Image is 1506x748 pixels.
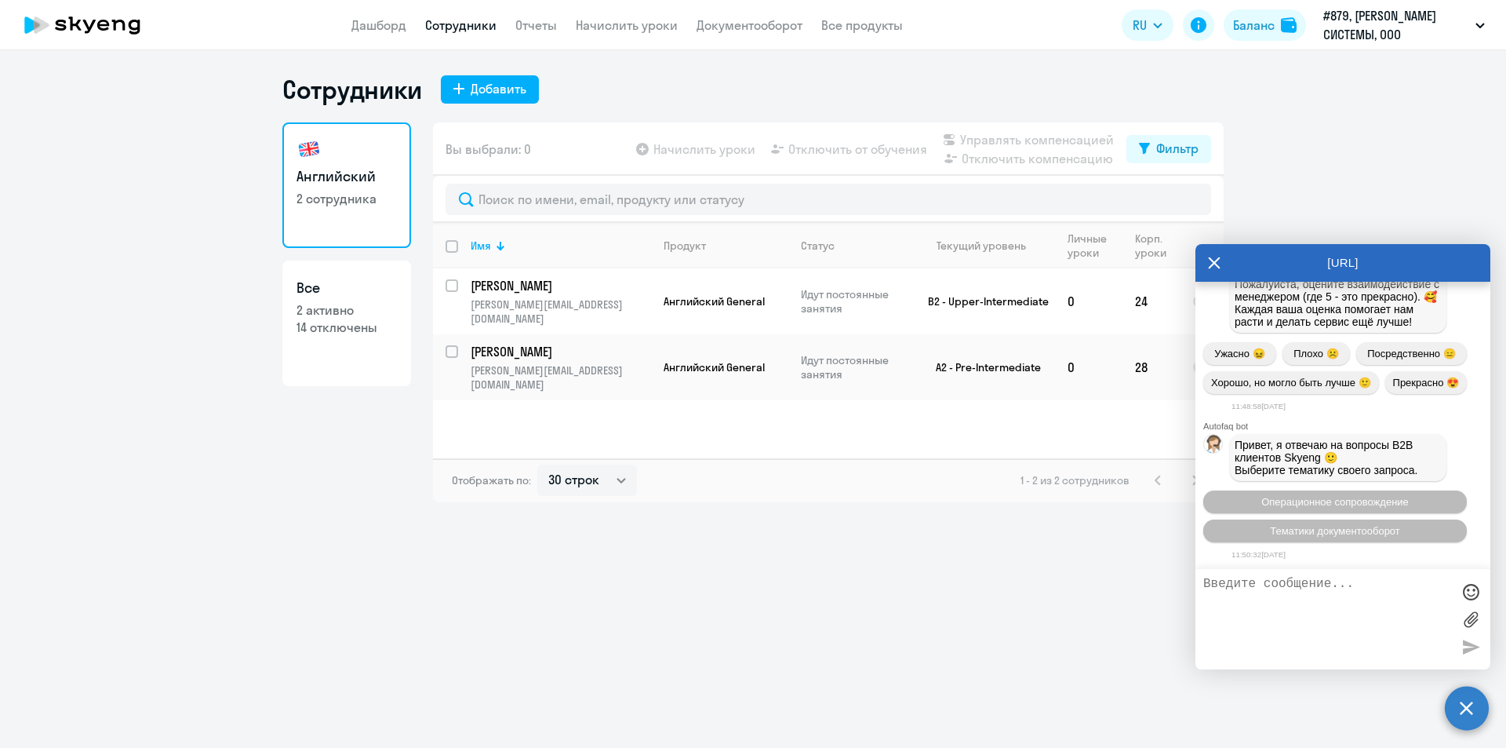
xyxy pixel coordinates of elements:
[471,363,650,392] p: [PERSON_NAME][EMAIL_ADDRESS][DOMAIN_NAME]
[1122,334,1180,400] td: 28
[1214,348,1264,359] span: Ужасно 😖
[1282,342,1350,365] button: Плохо ☹️
[909,334,1055,400] td: A2 - Pre-Intermediate
[351,17,406,33] a: Дашборд
[1315,6,1493,44] button: #879, [PERSON_NAME] СИСТЕМЫ, ООО
[1293,348,1338,359] span: Плохо ☹️
[471,277,648,294] p: [PERSON_NAME]
[471,239,650,253] div: Имя
[296,301,397,319] p: 2 активно
[1126,135,1211,163] button: Фильтр
[296,319,397,336] p: 14 отключены
[1281,17,1297,33] img: balance
[801,239,908,253] div: Статус
[1211,377,1371,389] span: Хорошо, но могло быть лучше 🙂
[1203,520,1467,542] button: Тематики документооборот
[801,287,908,316] p: Идут постоянные занятия
[296,137,322,162] img: english
[1122,9,1173,41] button: RU
[471,277,650,294] a: [PERSON_NAME]
[1020,473,1129,487] span: 1 - 2 из 2 сотрудников
[821,17,903,33] a: Все продукты
[576,17,678,33] a: Начислить уроки
[1323,6,1469,44] p: #879, [PERSON_NAME] СИСТЕМЫ, ООО
[1068,232,1108,260] div: Личные уроки
[1270,525,1400,537] span: Тематики документооборот
[471,343,650,360] a: [PERSON_NAME]
[452,473,531,487] span: Отображать по:
[697,17,802,33] a: Документооборот
[446,184,1211,215] input: Поиск по имени, email, продукту или статусу
[441,75,539,104] button: Добавить
[1235,439,1418,476] span: Привет, я отвечаю на вопросы B2B клиентов Skyeng 🙂 Выберите тематику своего запроса.
[282,74,422,105] h1: Сотрудники
[282,122,411,248] a: Английский2 сотрудника
[664,294,765,308] span: Английский General
[1203,371,1379,394] button: Хорошо, но могло быть лучше 🙂
[425,17,497,33] a: Сотрудники
[909,268,1055,334] td: B2 - Upper-Intermediate
[664,360,765,374] span: Английский General
[1135,232,1179,260] div: Корп. уроки
[1231,402,1286,410] time: 11:48:58[DATE]
[446,140,531,159] span: Вы выбрали: 0
[1233,16,1275,35] div: Баланс
[1356,342,1467,365] button: Посредственно 😑
[1224,9,1306,41] button: Балансbalance
[1261,496,1409,508] span: Операционное сопровождение
[1203,491,1467,513] button: Операционное сопровождение
[1393,377,1459,389] span: Прекрасно 😍
[296,190,397,207] p: 2 сотрудника
[1367,348,1455,359] span: Посредственно 😑
[471,239,491,253] div: Имя
[1204,435,1224,458] img: bot avatar
[296,166,397,187] h3: Английский
[1385,371,1467,394] button: Прекрасно 😍
[1203,342,1276,365] button: Ужасно 😖
[664,239,788,253] div: Продукт
[471,297,650,326] p: [PERSON_NAME][EMAIL_ADDRESS][DOMAIN_NAME]
[664,239,706,253] div: Продукт
[922,239,1054,253] div: Текущий уровень
[471,343,648,360] p: [PERSON_NAME]
[471,79,526,98] div: Добавить
[296,278,397,298] h3: Все
[1203,421,1490,431] div: Autofaq bot
[1122,268,1180,334] td: 24
[801,239,835,253] div: Статус
[1459,608,1482,631] label: Лимит 10 файлов
[1135,232,1166,260] div: Корп. уроки
[1235,265,1442,328] span: Нам важно знать ваше мнение. Пожалуйста, оцените взаимодействие с менеджером (где 5 - это прекрас...
[1133,16,1147,35] span: RU
[801,353,908,381] p: Идут постоянные занятия
[1055,268,1122,334] td: 0
[1231,550,1286,559] time: 11:50:32[DATE]
[1156,139,1199,158] div: Фильтр
[1055,334,1122,400] td: 0
[282,261,411,386] a: Все2 активно14 отключены
[515,17,557,33] a: Отчеты
[1068,232,1122,260] div: Личные уроки
[937,239,1026,253] div: Текущий уровень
